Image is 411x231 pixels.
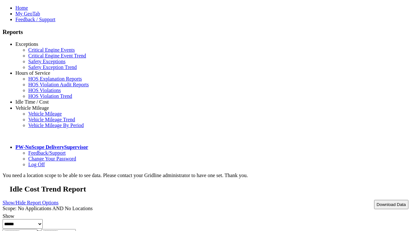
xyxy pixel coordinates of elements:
[15,17,55,22] a: Feedback / Support
[28,162,45,167] a: Log Off
[15,105,49,111] a: Vehicle Mileage
[3,29,408,36] h3: Reports
[15,70,50,76] a: Hours of Service
[28,117,75,122] a: Vehicle Mileage Trend
[15,5,28,11] a: Home
[28,150,66,156] a: Feedback/Support
[28,111,62,116] a: Vehicle Mileage
[3,173,408,178] div: You need a location scope to be able to see data. Please contact your Gridline administrator to h...
[28,156,76,161] a: Change Your Password
[28,123,84,128] a: Vehicle Mileage By Period
[28,82,89,87] a: HOS Violation Audit Reports
[15,99,49,105] a: Idle Time / Cost
[28,64,77,70] a: Safety Exception Trend
[3,213,14,219] label: Show
[15,41,38,47] a: Exceptions
[3,198,58,207] a: Show/Hide Report Options
[374,200,408,209] button: Download Data
[3,206,92,211] span: Scope: No Applications AND No Locations
[15,144,88,150] a: PW-NoScope DeliverySupervisor
[15,11,40,16] a: My GeoTab
[10,185,408,193] h2: Idle Cost Trend Report
[28,76,82,81] a: HOS Explanation Reports
[28,53,86,58] a: Critical Engine Event Trend
[28,88,61,93] a: HOS Violations
[28,47,75,53] a: Critical Engine Events
[28,93,72,99] a: HOS Violation Trend
[28,59,66,64] a: Safety Exceptions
